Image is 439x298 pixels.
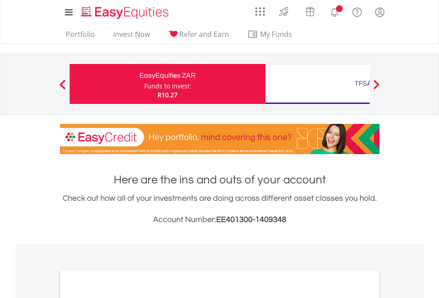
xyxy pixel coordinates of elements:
img: thrive-v2.svg [277,4,291,19]
a: Notifications [323,2,346,20]
a: Home page [78,2,172,20]
span: R10.27 [158,91,178,99]
span: EE401300-1409348 [216,215,286,224]
div: Check out how all of your investments are doing across different asset classes you hold. [60,192,380,226]
a: Portfolio [62,30,99,44]
img: grid-menu-icon.svg [255,7,265,16]
a: My Profile [368,2,391,22]
a: FAQ's and Support [346,2,368,20]
img: vouchers-v2.svg [303,4,317,19]
a: Vouchers [297,2,323,19]
img: EasyCredit Promotion Banner [60,124,380,154]
a: Invest Now [110,30,154,44]
div: EasyEquities ZAR [75,69,260,82]
div: Funds to invest: [144,82,191,91]
h1: Here are the ins and outs of your account [60,172,380,188]
img: EasyEquities_Logo.png [79,5,172,20]
span: My Funds [247,28,305,40]
span: Refer and Earn [179,29,229,39]
h3: Account Number: [60,214,380,226]
button: Previous [54,84,71,93]
a: Refer and Earn [165,30,233,44]
a: AppsGrid [249,2,271,16]
button: Next [368,84,385,93]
